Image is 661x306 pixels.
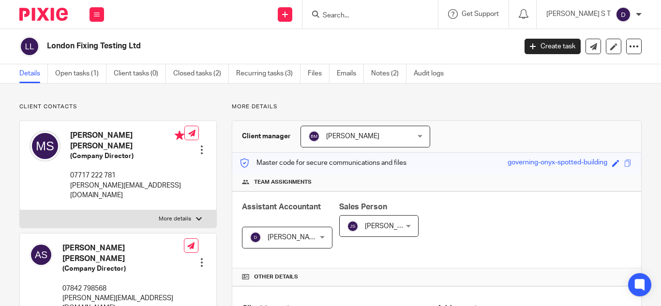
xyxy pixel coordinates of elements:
[322,12,409,20] input: Search
[114,64,166,83] a: Client tasks (0)
[70,171,184,180] p: 07717 222 781
[337,64,364,83] a: Emails
[236,64,300,83] a: Recurring tasks (3)
[19,103,217,111] p: Client contacts
[175,131,184,140] i: Primary
[55,64,106,83] a: Open tasks (1)
[240,158,406,168] p: Master code for secure communications and files
[365,223,418,230] span: [PERSON_NAME]
[19,36,40,57] img: svg%3E
[30,243,53,266] img: svg%3E
[19,64,48,83] a: Details
[30,131,60,161] img: svg%3E
[254,178,312,186] span: Team assignments
[70,151,184,161] h5: (Company Director)
[47,41,418,51] h2: London Fixing Testing Ltd
[268,234,332,241] span: [PERSON_NAME] S T
[339,203,387,211] span: Sales Person
[62,264,184,274] h5: (Company Director)
[308,64,330,83] a: Files
[525,39,581,54] a: Create task
[254,273,298,281] span: Other details
[242,131,291,141] h3: Client manager
[173,64,229,83] a: Closed tasks (2)
[242,203,321,211] span: Assistant Accountant
[371,64,406,83] a: Notes (2)
[414,64,451,83] a: Audit logs
[70,181,184,201] p: [PERSON_NAME][EMAIL_ADDRESS][DOMAIN_NAME]
[159,215,191,223] p: More details
[326,133,379,140] span: [PERSON_NAME]
[462,11,499,17] span: Get Support
[250,232,261,243] img: svg%3E
[70,131,184,151] h4: [PERSON_NAME] [PERSON_NAME]
[19,8,68,21] img: Pixie
[62,243,184,264] h4: [PERSON_NAME] [PERSON_NAME]
[62,284,184,293] p: 07842 798568
[347,220,359,232] img: svg%3E
[616,7,631,22] img: svg%3E
[308,131,320,142] img: svg%3E
[508,158,607,169] div: governing-onyx-spotted-building
[546,9,611,19] p: [PERSON_NAME] S T
[232,103,642,111] p: More details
